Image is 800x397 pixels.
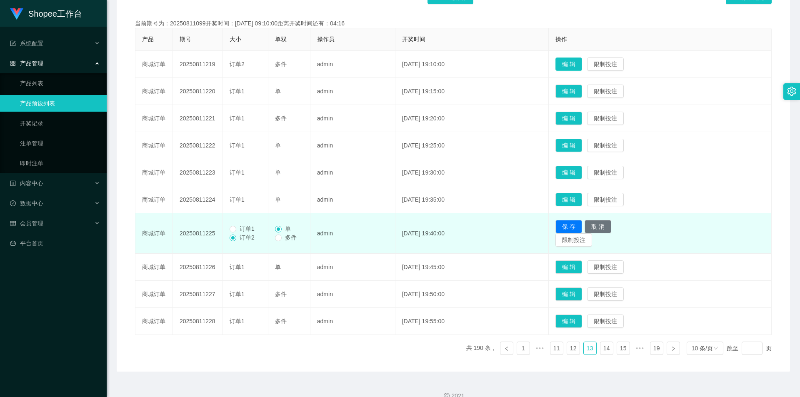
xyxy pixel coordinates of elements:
[587,166,624,179] button: 限制投注
[555,287,582,301] button: 编 辑
[135,281,173,308] td: 商城订单
[230,88,245,95] span: 订单1
[555,112,582,125] button: 编 辑
[395,308,549,335] td: [DATE] 19:55:00
[310,132,395,159] td: admin
[230,264,245,270] span: 订单1
[10,8,23,20] img: logo.9652507e.png
[230,291,245,297] span: 订单1
[10,40,16,46] i: 图标: form
[587,287,624,301] button: 限制投注
[230,196,245,203] span: 订单1
[667,342,680,355] li: 下一页
[135,213,173,254] td: 商城订单
[310,308,395,335] td: admin
[230,36,241,42] span: 大小
[587,57,624,71] button: 限制投注
[173,308,223,335] td: 20250811228
[230,318,245,325] span: 订单1
[275,142,281,149] span: 单
[230,61,245,67] span: 订单2
[555,57,582,71] button: 编 辑
[10,60,16,66] i: 图标: appstore-o
[587,139,624,152] button: 限制投注
[555,139,582,152] button: 编 辑
[310,105,395,132] td: admin
[236,225,258,232] span: 订单1
[555,166,582,179] button: 编 辑
[587,315,624,328] button: 限制投注
[230,115,245,122] span: 订单1
[275,115,287,122] span: 多件
[28,0,82,27] h1: Shopee工作台
[395,105,549,132] td: [DATE] 19:20:00
[173,254,223,281] td: 20250811226
[555,193,582,206] button: 编 辑
[275,88,281,95] span: 单
[135,159,173,186] td: 商城订单
[555,36,567,42] span: 操作
[555,220,582,233] button: 保 存
[395,281,549,308] td: [DATE] 19:50:00
[275,169,281,176] span: 单
[504,346,509,351] i: 图标: left
[173,281,223,308] td: 20250811227
[555,315,582,328] button: 编 辑
[173,159,223,186] td: 20250811223
[236,234,258,241] span: 订单2
[310,159,395,186] td: admin
[533,342,547,355] span: •••
[500,342,513,355] li: 上一页
[310,78,395,105] td: admin
[402,36,425,42] span: 开奖时间
[600,342,613,355] li: 14
[310,281,395,308] td: admin
[550,342,563,355] li: 11
[20,95,100,112] a: 产品预设列表
[713,346,718,352] i: 图标: down
[671,346,676,351] i: 图标: right
[173,186,223,213] td: 20250811224
[10,180,43,187] span: 内容中心
[10,220,16,226] i: 图标: table
[517,342,530,355] a: 1
[275,264,281,270] span: 单
[600,342,613,355] a: 14
[10,220,43,227] span: 会员管理
[135,105,173,132] td: 商城订单
[20,135,100,152] a: 注单管理
[533,342,547,355] li: 向前 5 页
[275,291,287,297] span: 多件
[275,196,281,203] span: 单
[10,200,16,206] i: 图标: check-circle-o
[555,85,582,98] button: 编 辑
[282,234,300,241] span: 多件
[587,260,624,274] button: 限制投注
[395,254,549,281] td: [DATE] 19:45:00
[173,105,223,132] td: 20250811221
[587,112,624,125] button: 限制投注
[584,342,596,355] a: 13
[135,132,173,159] td: 商城订单
[20,155,100,172] a: 即时注单
[787,87,796,96] i: 图标: setting
[650,342,663,355] li: 19
[10,235,100,252] a: 图标: dashboard平台首页
[466,342,497,355] li: 共 190 条，
[617,342,630,355] a: 15
[10,60,43,67] span: 产品管理
[20,75,100,92] a: 产品列表
[550,342,563,355] a: 11
[173,213,223,254] td: 20250811225
[173,132,223,159] td: 20250811222
[275,36,287,42] span: 单双
[585,220,611,233] button: 取 消
[230,169,245,176] span: 订单1
[135,78,173,105] td: 商城订单
[180,36,191,42] span: 期号
[173,51,223,78] td: 20250811219
[310,186,395,213] td: admin
[135,254,173,281] td: 商城订单
[135,186,173,213] td: 商城订单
